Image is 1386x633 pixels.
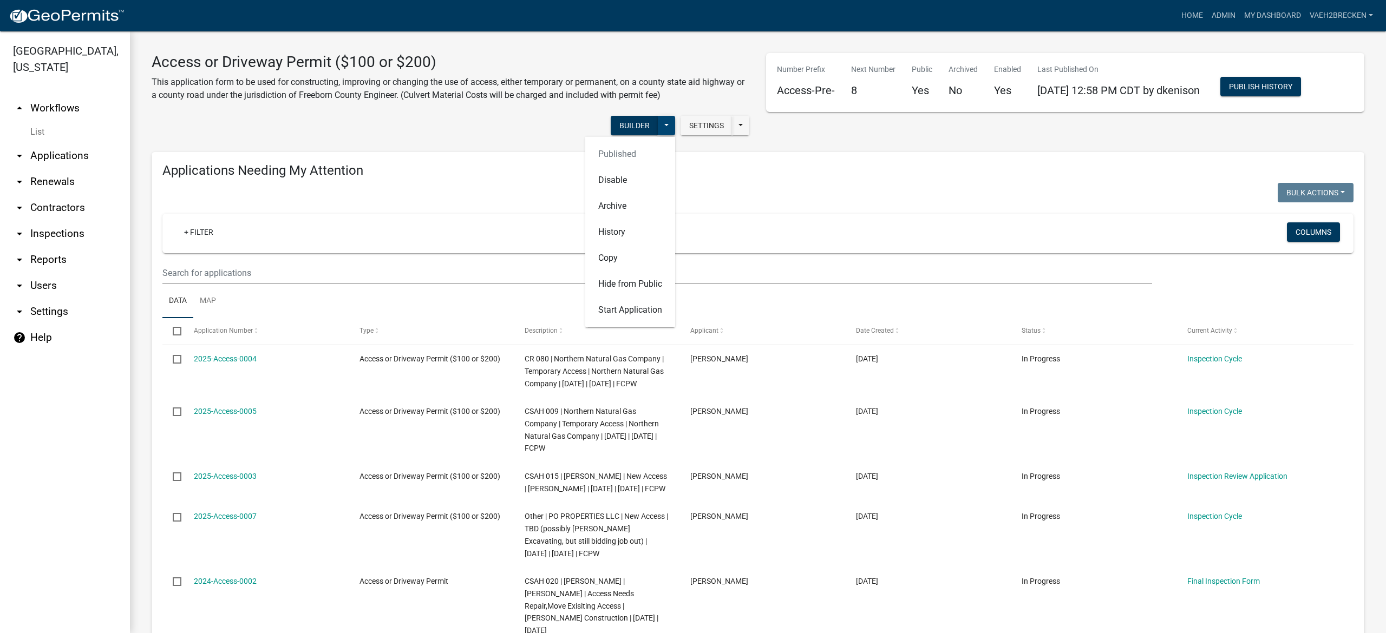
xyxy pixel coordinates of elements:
[525,354,664,388] span: CR 080 | Northern Natural Gas Company | Temporary Access | Northern Natural Gas Company | 04/21/2...
[690,512,748,520] span: David Ramsden
[690,407,748,416] span: Chris Wood
[359,354,500,363] span: Access or Driveway Permit ($100 or $200)
[152,53,750,71] h3: Access or Driveway Permit ($100 or $200)
[194,407,257,416] a: 2025-Access-0005
[359,577,448,585] span: Access or Driveway Permit
[690,577,748,585] span: Alex Kenison
[585,193,675,219] button: Archive
[13,175,26,188] i: arrow_drop_down
[162,262,1152,284] input: Search for applications
[194,327,253,334] span: Application Number
[514,318,680,344] datatable-header-cell: Description
[856,407,878,416] span: 04/17/2025
[856,354,878,363] span: 04/17/2025
[13,279,26,292] i: arrow_drop_down
[349,318,514,344] datatable-header-cell: Type
[1022,407,1060,416] span: In Progress
[1187,354,1242,363] a: Inspection Cycle
[912,64,932,75] p: Public
[1240,5,1305,26] a: My Dashboard
[949,64,978,75] p: Archived
[1220,83,1301,92] wm-modal-confirm: Workflow Publish History
[1187,512,1242,520] a: Inspection Cycle
[912,84,932,97] h5: Yes
[611,116,658,135] button: Builder
[585,167,675,193] button: Disable
[777,84,835,97] h5: Access-Pre-
[13,201,26,214] i: arrow_drop_down
[994,64,1021,75] p: Enabled
[1022,327,1041,334] span: Status
[359,407,500,416] span: Access or Driveway Permit ($100 or $200)
[994,84,1021,97] h5: Yes
[152,76,750,102] p: This application form to be used for constructing, improving or changing the use of access, eithe...
[13,149,26,162] i: arrow_drop_down
[525,407,659,452] span: CSAH 009 | Northern Natural Gas Company | Temporary Access | Northern Natural Gas Company | 04/21...
[1037,84,1200,97] span: [DATE] 12:58 PM CDT by dkenison
[1287,222,1340,242] button: Columns
[680,318,846,344] datatable-header-cell: Applicant
[525,327,558,334] span: Description
[585,245,675,271] button: Copy
[690,354,748,363] span: Chris Wood
[1177,5,1207,26] a: Home
[949,84,978,97] h5: No
[359,327,374,334] span: Type
[1022,512,1060,520] span: In Progress
[1011,318,1177,344] datatable-header-cell: Status
[777,64,835,75] p: Number Prefix
[13,102,26,115] i: arrow_drop_up
[162,163,1354,179] h4: Applications Needing My Attention
[1220,77,1301,96] button: Publish History
[1187,472,1287,480] a: Inspection Review Application
[585,297,675,323] button: Start Application
[690,472,748,480] span: Shane Classon
[1187,407,1242,416] a: Inspection Cycle
[193,284,223,319] a: Map
[1022,577,1060,585] span: In Progress
[359,512,500,520] span: Access or Driveway Permit ($100 or $200)
[162,284,193,319] a: Data
[846,318,1011,344] datatable-header-cell: Date Created
[856,327,894,334] span: Date Created
[681,116,733,135] button: Settings
[690,327,718,334] span: Applicant
[1177,318,1343,344] datatable-header-cell: Current Activity
[1022,354,1060,363] span: In Progress
[1207,5,1240,26] a: Admin
[1187,577,1260,585] a: Final Inspection Form
[13,253,26,266] i: arrow_drop_down
[194,472,257,480] a: 2025-Access-0003
[856,512,878,520] span: 02/21/2025
[194,354,257,363] a: 2025-Access-0004
[1187,327,1232,334] span: Current Activity
[1305,5,1377,26] a: vaeh2Brecken
[851,84,895,97] h5: 8
[1037,64,1200,75] p: Last Published On
[194,577,257,585] a: 2024-Access-0002
[13,227,26,240] i: arrow_drop_down
[162,318,183,344] datatable-header-cell: Select
[1278,183,1354,202] button: Bulk Actions
[851,64,895,75] p: Next Number
[194,512,257,520] a: 2025-Access-0007
[13,331,26,344] i: help
[359,472,500,480] span: Access or Driveway Permit ($100 or $200)
[525,472,667,493] span: CSAH 015 | Curt Hellend | New Access | Curt Hellend | 04/16/2025 | 06/01/2025 | FCPW
[525,512,668,557] span: Other | PO PROPERTIES LLC | New Access | TBD (possibly Jensen Excavating, but still bidding job o...
[856,577,878,585] span: 10/24/2024
[13,305,26,318] i: arrow_drop_down
[183,318,349,344] datatable-header-cell: Application Number
[585,271,675,297] button: Hide from Public
[585,219,675,245] button: History
[1022,472,1060,480] span: In Progress
[856,472,878,480] span: 04/16/2025
[175,222,222,242] a: + Filter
